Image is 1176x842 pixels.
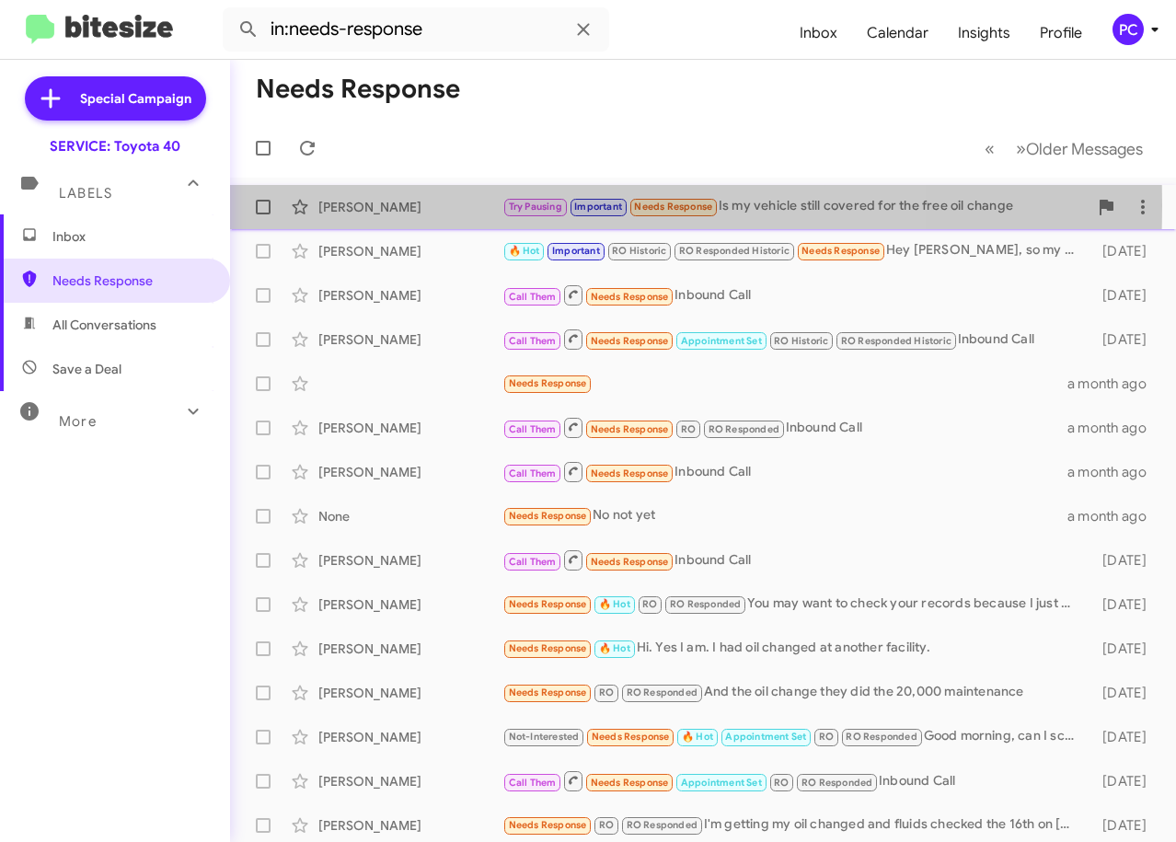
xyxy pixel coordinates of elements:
div: [PERSON_NAME] [318,242,502,260]
div: [DATE] [1086,728,1161,746]
span: Appointment Set [681,777,762,789]
button: PC [1097,14,1156,45]
span: Needs Response [634,201,712,213]
div: [PERSON_NAME] [318,330,502,349]
div: Is my vehicle still covered for the free oil change [502,196,1088,217]
div: [PERSON_NAME] [318,684,502,702]
span: RO Historic [774,335,828,347]
div: [PERSON_NAME] [318,640,502,658]
span: RO Responded [627,819,698,831]
span: Needs Response [509,598,587,610]
span: 🔥 Hot [599,598,630,610]
div: Good morning, can I schedule oil change for [DATE]? [502,726,1086,747]
span: Needs Response [509,686,587,698]
div: [PERSON_NAME] [318,198,502,216]
div: [DATE] [1086,772,1161,790]
a: Special Campaign [25,76,206,121]
span: Appointment Set [681,335,762,347]
span: Call Them [509,467,557,479]
span: RO Responded [670,598,741,610]
span: RO Responded [709,423,779,435]
span: RO [681,423,696,435]
span: Needs Response [592,731,670,743]
a: Calendar [852,6,943,60]
span: Call Them [509,291,557,303]
div: [PERSON_NAME] [318,595,502,614]
div: Inbound Call [502,283,1086,306]
span: « [985,137,995,160]
div: [PERSON_NAME] [318,286,502,305]
span: RO Responded Historic [679,245,790,257]
a: Insights [943,6,1025,60]
span: Needs Response [509,642,587,654]
div: You may want to check your records because I just had it there [DATE] morning, [DATE] [502,594,1086,615]
div: [DATE] [1086,551,1161,570]
span: 🔥 Hot [682,731,713,743]
div: PC [1113,14,1144,45]
span: Call Them [509,777,557,789]
div: And the oil change they did the 20,000 maintenance [502,682,1086,703]
span: Inbox [52,227,209,246]
span: Labels [59,185,112,202]
span: Older Messages [1026,139,1143,159]
span: 🔥 Hot [599,642,630,654]
span: Needs Response [591,467,669,479]
input: Search [223,7,609,52]
span: » [1016,137,1026,160]
div: No not yet [502,505,1067,526]
span: RO [819,731,834,743]
div: Inbound Call [502,328,1086,351]
span: Not-Interested [509,731,580,743]
span: Needs Response [591,335,669,347]
div: a month ago [1067,375,1161,393]
span: Needs Response [509,377,587,389]
div: [DATE] [1086,286,1161,305]
span: RO Responded [627,686,698,698]
nav: Page navigation example [974,130,1154,167]
a: Profile [1025,6,1097,60]
div: [PERSON_NAME] [318,419,502,437]
div: Inbound Call [502,548,1086,571]
span: Try Pausing [509,201,562,213]
div: Hey [PERSON_NAME], so my car needs oil change can I come now if there is availability? [502,240,1086,261]
span: Appointment Set [725,731,806,743]
span: RO Responded [801,777,872,789]
span: Needs Response [509,819,587,831]
div: a month ago [1067,419,1161,437]
span: Important [574,201,622,213]
div: [PERSON_NAME] [318,551,502,570]
div: [DATE] [1086,242,1161,260]
span: RO [774,777,789,789]
span: Call Them [509,556,557,568]
span: Needs Response [591,291,669,303]
div: I'm getting my oil changed and fluids checked the 16th on [GEOGRAPHIC_DATA] [502,814,1086,836]
button: Next [1005,130,1154,167]
span: Needs Response [801,245,880,257]
h1: Needs Response [256,75,460,104]
span: RO [599,819,614,831]
div: [DATE] [1086,640,1161,658]
span: Save a Deal [52,360,121,378]
span: RO Historic [612,245,666,257]
div: [PERSON_NAME] [318,463,502,481]
span: All Conversations [52,316,156,334]
button: Previous [974,130,1006,167]
span: 🔥 Hot [509,245,540,257]
div: Hi. Yes I am. I had oil changed at another facility. [502,638,1086,659]
span: RO [642,598,657,610]
div: None [318,507,502,525]
span: RO [599,686,614,698]
span: Special Campaign [80,89,191,108]
div: [DATE] [1086,684,1161,702]
div: [PERSON_NAME] [318,816,502,835]
span: RO Responded Historic [841,335,951,347]
a: Inbox [785,6,852,60]
span: Call Them [509,335,557,347]
div: a month ago [1067,463,1161,481]
div: [DATE] [1086,816,1161,835]
div: [DATE] [1086,595,1161,614]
